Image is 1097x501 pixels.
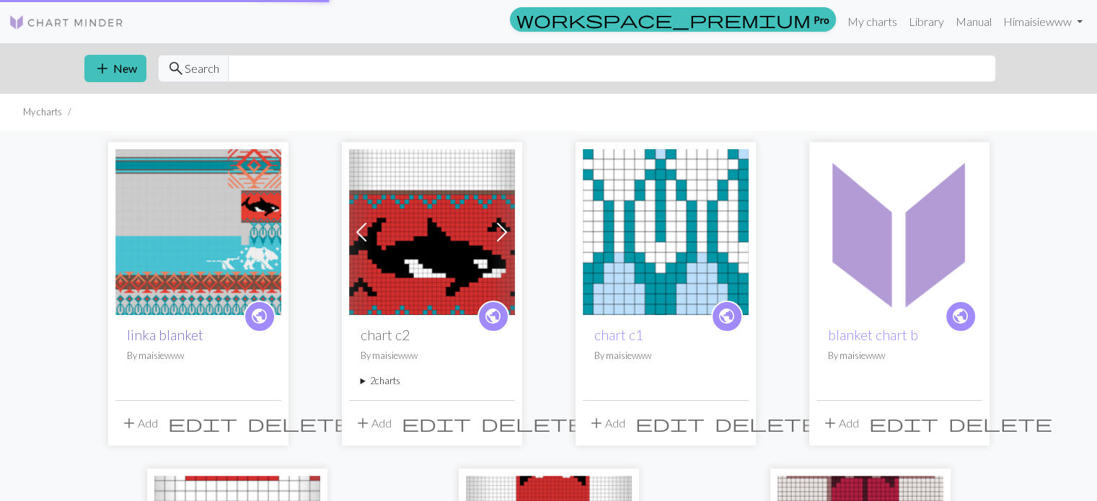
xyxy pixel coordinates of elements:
[9,14,124,31] img: Logo
[361,374,503,388] summary: 2charts
[361,327,503,343] h2: chart c2
[94,58,111,79] span: add
[951,302,969,331] i: public
[997,7,1088,36] a: Himaisiewww
[828,349,971,363] p: By maisiewww
[635,414,705,432] i: Edit
[354,413,371,433] span: add
[816,409,864,437] button: Add
[718,302,736,331] i: public
[250,302,268,331] i: public
[903,7,950,36] a: Library
[710,409,824,437] button: Delete
[583,149,749,315] img: chart c1
[167,58,185,79] span: search
[168,414,237,432] i: Edit
[481,413,585,433] span: delete
[250,305,268,327] span: public
[361,349,503,363] p: By maisiewww
[163,409,242,437] button: Edit
[402,413,471,433] span: edit
[821,413,839,433] span: add
[168,413,237,433] span: edit
[948,413,1052,433] span: delete
[127,349,270,363] p: By maisiewww
[477,301,509,332] a: public
[594,327,643,343] a: chart c1
[864,409,943,437] button: Edit
[828,327,918,343] a: blanket chart b
[943,409,1057,437] button: Delete
[816,223,982,237] a: blanket chart b
[349,149,515,315] img: chart c2
[402,414,471,432] i: Edit
[349,409,397,437] button: Add
[945,301,977,332] a: public
[247,413,351,433] span: delete
[516,9,811,30] span: workspace_premium
[120,413,138,433] span: add
[185,60,219,77] span: Search
[484,305,502,327] span: public
[588,413,605,433] span: add
[630,409,710,437] button: Edit
[816,149,982,315] img: blanket chart b
[715,413,819,433] span: delete
[842,7,903,36] a: My charts
[397,409,476,437] button: Edit
[950,7,997,36] a: Manual
[476,409,590,437] button: Delete
[635,413,705,433] span: edit
[951,305,969,327] span: public
[583,223,749,237] a: chart c1
[869,413,938,433] span: edit
[115,409,163,437] button: Add
[583,409,630,437] button: Add
[869,414,938,432] i: Edit
[594,349,737,363] p: By maisiewww
[242,409,356,437] button: Delete
[349,223,515,237] a: chart c2
[711,301,743,332] a: public
[84,55,146,82] button: New
[718,305,736,327] span: public
[484,302,502,331] i: public
[23,105,62,119] li: My charts
[510,7,836,32] a: Pro
[127,327,203,343] a: linka blanket
[244,301,276,332] a: public
[115,223,281,237] a: linka blanket
[115,149,281,315] img: linka blanket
